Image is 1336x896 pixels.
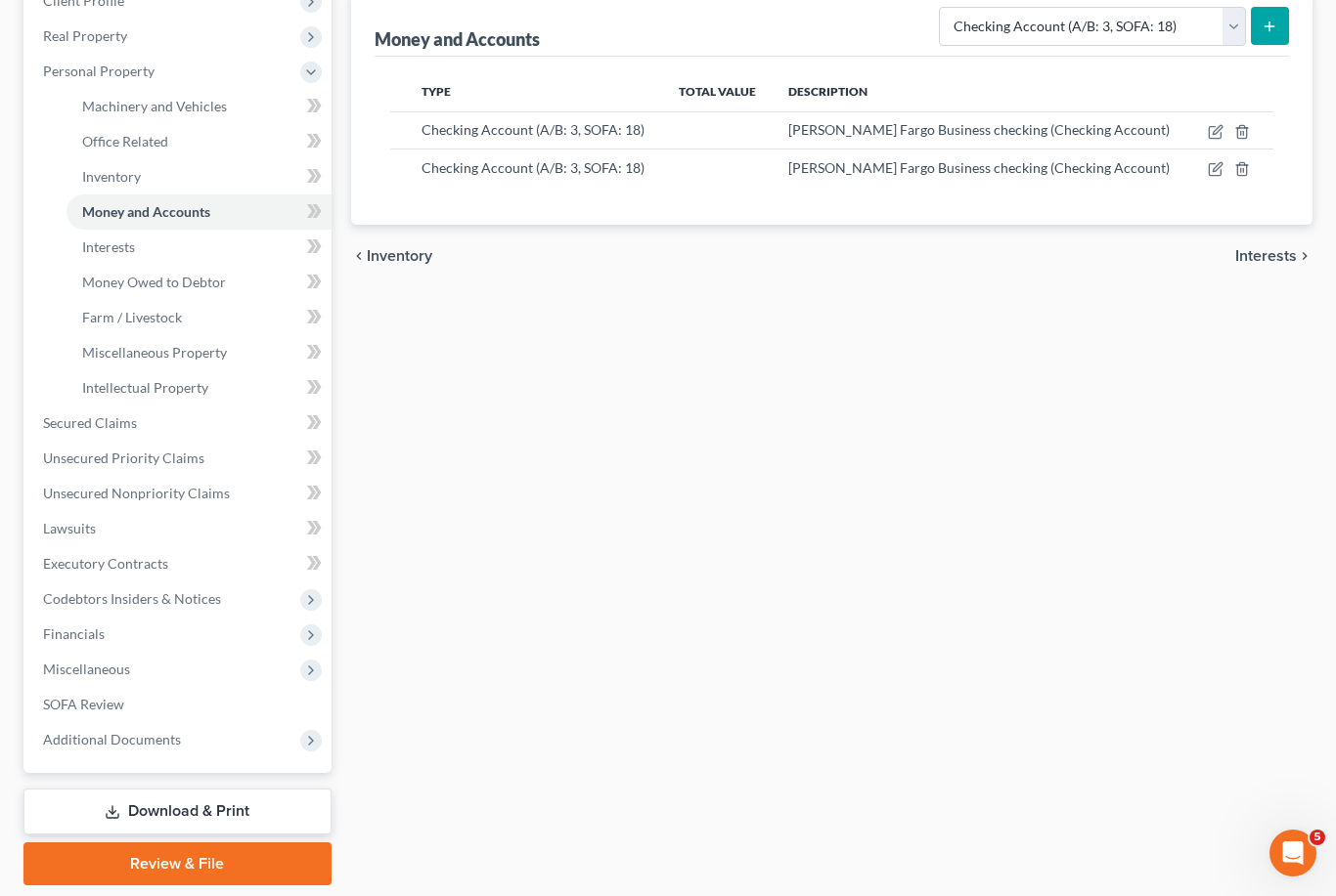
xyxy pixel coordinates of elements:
span: [PERSON_NAME] Fargo Business checking (Checking Account) [788,121,1170,138]
span: Farm / Livestock [82,309,182,325]
a: Unsecured Nonpriority Claims [27,476,332,511]
a: Money and Accounts [67,194,332,230]
span: Description [788,84,868,99]
a: Office Related [67,124,332,159]
span: Miscellaneous Property [82,344,227,361]
span: 5 [1310,830,1325,845]
span: [PERSON_NAME] Fargo Business checking (Checking Account) [788,159,1170,176]
span: Unsecured Nonpriority Claims [43,485,230,501]
span: Additional Documents [43,731,181,747]
span: Miscellaneous [43,661,130,677]
span: Secured Claims [43,414,137,431]
span: SOFA Review [43,696,124,712]
iframe: Intercom live chat [1269,830,1316,876]
a: Executory Contracts [27,546,332,581]
a: Unsecured Priority Claims [27,441,332,476]
span: Type [422,84,451,99]
span: Money Owed to Debtor [82,274,226,290]
button: chevron_left Inventory [351,248,432,264]
span: Machinery and Vehicles [82,98,227,114]
a: Lawsuits [27,511,332,546]
span: Money and Accounts [82,203,210,220]
a: Secured Claims [27,405,332,441]
span: Executory Contracts [43,555,168,572]
span: Lawsuits [43,520,96,536]
span: Interests [82,238,135,255]
a: Review & File [23,842,332,885]
span: Real Property [43,27,127,44]
a: SOFA Review [27,687,332,722]
a: Farm / Livestock [67,300,332,335]
a: Miscellaneous Property [67,335,332,370]
span: Total Value [679,84,756,99]
span: Codebtors Insiders & Notices [43,590,221,607]
span: Office Related [82,133,168,149]
span: Checking Account (A/B: 3, SOFA: 18) [422,159,645,176]
span: Intellectual Property [82,379,208,396]
a: Money Owed to Debtor [67,265,332,300]
span: Interests [1235,248,1297,264]
span: Checking Account (A/B: 3, SOFA: 18) [422,121,645,138]
a: Inventory [67,159,332,194]
i: chevron_right [1297,248,1313,264]
a: Interests [67,230,332,265]
button: Interests chevron_right [1235,248,1313,264]
span: Inventory [367,248,432,264]
span: Personal Property [43,63,155,79]
a: Intellectual Property [67,370,332,405]
a: Download & Print [23,789,332,834]
i: chevron_left [351,248,367,264]
a: Machinery and Vehicles [67,89,332,124]
span: Inventory [82,168,141,185]
span: Financials [43,625,105,642]
span: Unsecured Priority Claims [43,449,204,466]
div: Money and Accounts [375,27,540,51]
